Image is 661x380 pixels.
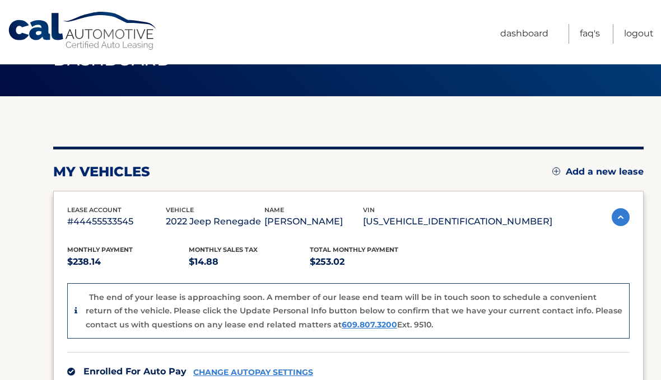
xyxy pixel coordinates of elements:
p: [PERSON_NAME] [264,214,363,229]
span: Total Monthly Payment [310,246,398,254]
span: name [264,206,284,214]
a: Dashboard [500,24,548,44]
span: Monthly Payment [67,246,133,254]
a: FAQ's [580,24,600,44]
a: Add a new lease [552,166,644,177]
p: [US_VEHICLE_IDENTIFICATION_NUMBER] [363,214,552,229]
span: lease account [67,206,122,214]
span: vin [363,206,375,214]
p: The end of your lease is approaching soon. A member of our lease end team will be in touch soon t... [86,292,622,330]
img: add.svg [552,167,560,175]
p: $253.02 [310,254,431,270]
a: Cal Automotive [7,11,159,51]
p: 2022 Jeep Renegade [166,214,264,229]
a: CHANGE AUTOPAY SETTINGS [193,368,313,377]
span: Monthly sales Tax [189,246,258,254]
p: #44455533545 [67,214,166,229]
a: 609.807.3200 [342,320,397,330]
h2: my vehicles [53,163,150,180]
img: check.svg [67,368,75,376]
p: $14.88 [189,254,310,270]
a: Logout [624,24,654,44]
span: vehicle [166,206,194,214]
span: Enrolled For Auto Pay [83,366,187,377]
p: $238.14 [67,254,189,270]
img: accordion-active.svg [612,208,630,226]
